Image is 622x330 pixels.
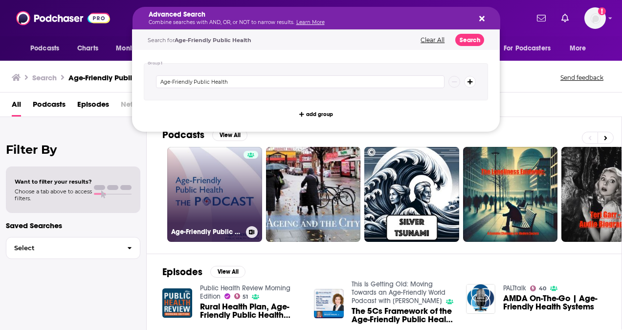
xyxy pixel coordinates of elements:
a: PodcastsView All [162,129,247,141]
p: Combine searches with AND, OR, or NOT to narrow results. [149,20,468,25]
button: Clear All [418,37,447,44]
h3: Age-Friendly Public Health [68,73,162,82]
h2: Episodes [162,266,202,278]
h5: Advanced Search [149,11,468,18]
span: Search for [148,37,251,44]
img: Rural Health Plan, Age-Friendly Public Health Systems [162,288,192,318]
div: Search podcasts, credits, & more... [142,7,510,29]
a: Show notifications dropdown [557,10,573,26]
a: Rural Health Plan, Age-Friendly Public Health Systems [200,303,303,319]
span: Choose a tab above to access filters. [15,188,92,202]
a: 51 [234,293,248,299]
button: Search [455,34,484,46]
span: Logged in as arobertson1 [584,7,606,29]
a: Public Health Review Morning Edition [200,284,290,301]
a: AMDA On-The-Go | Age-Friendly Health Systems [503,294,606,311]
button: open menu [109,39,163,58]
a: All [12,96,21,117]
h3: Age-Friendly Public Health: The Podcast [171,228,242,236]
h3: Search [32,73,57,82]
span: Networks [121,96,154,117]
a: This Is Getting Old: Moving Towards an Age-Friendly World Podcast with Dr. MELISSA BATCHELOR [352,280,445,305]
button: open menu [563,39,599,58]
span: More [570,42,586,55]
button: Show profile menu [584,7,606,29]
button: Select [6,237,140,259]
a: PALTtalk [503,284,526,292]
h2: Podcasts [162,129,204,141]
a: Learn More [296,19,325,25]
span: Charts [77,42,98,55]
img: User Profile [584,7,606,29]
span: Monitoring [116,42,151,55]
span: add group [306,112,333,117]
a: Podcasts [33,96,66,117]
button: View All [210,266,245,278]
a: Age-Friendly Public Health: The Podcast [167,147,262,242]
span: Want to filter your results? [15,178,92,185]
span: Age-Friendly Public Health [175,37,251,44]
a: The 5Cs Framework of the Age-Friendly Public Health Systems [352,307,454,324]
button: Send feedback [557,73,606,82]
button: open menu [23,39,72,58]
a: Charts [71,39,104,58]
button: add group [296,108,336,120]
span: Podcasts [30,42,59,55]
a: EpisodesView All [162,266,245,278]
span: Select [6,245,119,251]
a: 40 [530,285,546,291]
span: 40 [539,286,546,291]
img: AMDA On-The-Go | Age-Friendly Health Systems [466,284,496,314]
h4: Group 1 [148,61,163,66]
span: 51 [243,295,248,299]
img: The 5Cs Framework of the Age-Friendly Public Health Systems [314,289,344,319]
button: View All [212,129,247,141]
button: open menu [497,39,565,58]
a: Show notifications dropdown [533,10,550,26]
h2: Filter By [6,142,140,157]
svg: Add a profile image [598,7,606,15]
p: Saved Searches [6,221,140,230]
img: Podchaser - Follow, Share and Rate Podcasts [16,9,110,27]
input: Type a keyword or phrase... [156,75,444,88]
a: Episodes [77,96,109,117]
span: For Podcasters [504,42,551,55]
